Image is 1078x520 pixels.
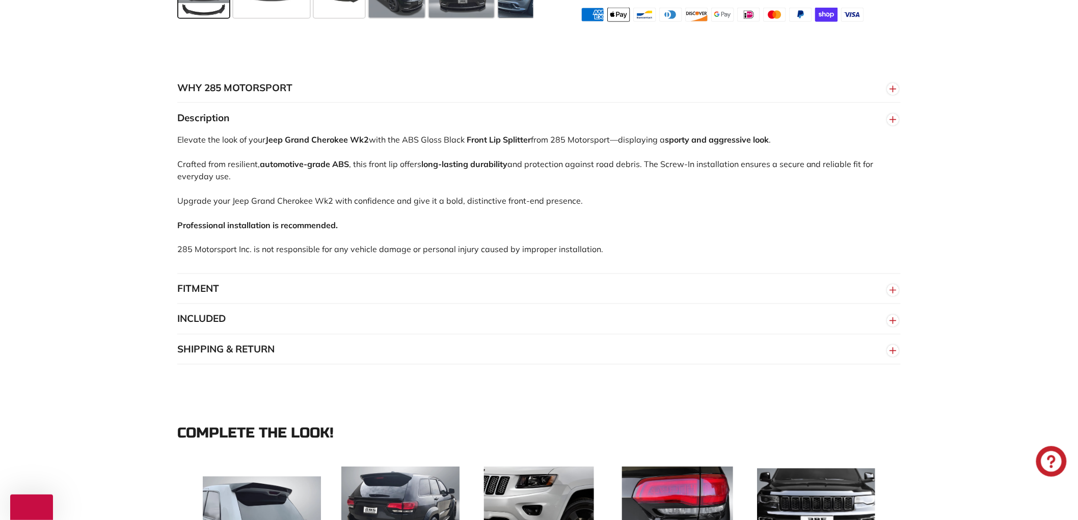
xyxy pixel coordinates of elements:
[685,8,708,22] img: discover
[815,8,838,22] img: shopify_pay
[467,134,531,145] strong: Front Lip Splitter
[177,274,901,305] button: FITMENT
[841,8,864,22] img: visa
[177,220,338,230] strong: Professional installation is recommended.
[763,8,786,22] img: master
[177,304,901,335] button: INCLUDED
[737,8,760,22] img: ideal
[789,8,812,22] img: paypal
[177,426,901,442] div: Complete the look!
[177,103,901,133] button: Description
[607,8,630,22] img: apple_pay
[1033,446,1070,479] inbox-online-store-chat: Shopify online store chat
[421,159,507,169] strong: long-lasting durability
[633,8,656,22] img: bancontact
[665,134,769,145] strong: sporty and aggressive look
[177,133,901,273] div: Elevate the look of your with the ABS Gloss Black from 285 Motorsport—displaying a . Crafted from...
[659,8,682,22] img: diners_club
[177,335,901,365] button: SHIPPING & RETURN
[265,134,369,145] strong: Jeep Grand Cherokee Wk2
[260,159,349,169] strong: automotive-grade ABS
[177,73,901,103] button: WHY 285 MOTORSPORT
[711,8,734,22] img: google_pay
[581,8,604,22] img: american_express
